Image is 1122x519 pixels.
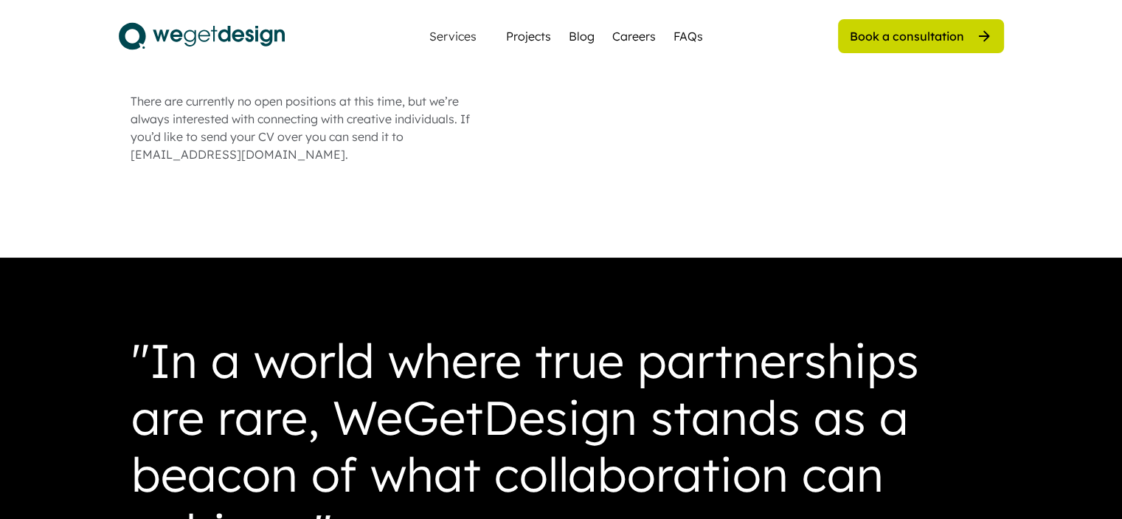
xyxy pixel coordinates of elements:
a: Projects [506,27,551,45]
div: Services [423,30,482,42]
div: Book a consultation [850,28,964,44]
a: Careers [612,27,656,45]
a: Blog [569,27,595,45]
div: There are currently no open positions at this time, but we’re always interested with connecting w... [131,92,499,163]
a: FAQs [673,27,703,45]
img: logo.svg [119,18,285,55]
